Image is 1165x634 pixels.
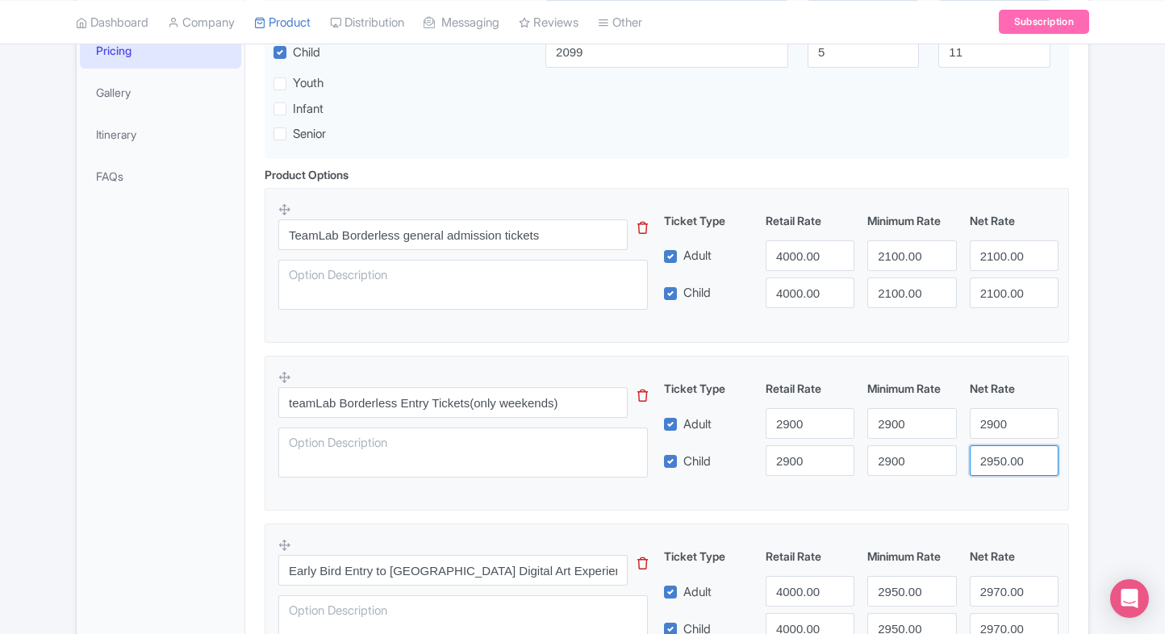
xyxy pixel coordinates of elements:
label: Child [683,284,711,302]
input: Option Name [278,387,628,418]
input: 0.0 [867,445,956,476]
input: 0.0 [970,408,1059,439]
label: Adult [683,583,712,602]
label: Adult [683,415,712,434]
a: FAQs [80,158,241,194]
a: Pricing [80,32,241,69]
input: 0.0 [867,408,956,439]
input: 0.0 [970,576,1059,607]
input: 0.0 [766,240,854,271]
div: Retail Rate [759,380,861,397]
a: Itinerary [80,116,241,152]
input: 0.0 [766,576,854,607]
label: Adult [683,247,712,265]
label: Child [293,44,320,62]
div: Product Options [265,166,349,183]
input: 0.0 [766,277,854,308]
a: Gallery [80,74,241,111]
div: Net Rate [963,212,1065,229]
div: Minimum Rate [861,380,962,397]
div: Ticket Type [658,380,759,397]
input: 0.0 [970,445,1059,476]
label: Senior [293,125,326,144]
div: Ticket Type [658,548,759,565]
a: Subscription [999,10,1089,34]
input: 0.0 [766,445,854,476]
label: Child [683,453,711,471]
input: 0.0 [867,277,956,308]
input: 0.0 [867,576,956,607]
input: Child [545,37,788,68]
input: Option Name [278,219,628,250]
div: Minimum Rate [861,212,962,229]
label: Youth [293,74,324,93]
div: Open Intercom Messenger [1110,579,1149,618]
div: Minimum Rate [861,548,962,565]
input: 0.0 [867,240,956,271]
div: Net Rate [963,548,1065,565]
div: Retail Rate [759,212,861,229]
input: 0.0 [970,240,1059,271]
input: 0.0 [970,277,1059,308]
div: Net Rate [963,380,1065,397]
div: Ticket Type [658,212,759,229]
div: Retail Rate [759,548,861,565]
input: Option Name [278,555,628,586]
label: Infant [293,100,324,119]
input: 0.0 [766,408,854,439]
